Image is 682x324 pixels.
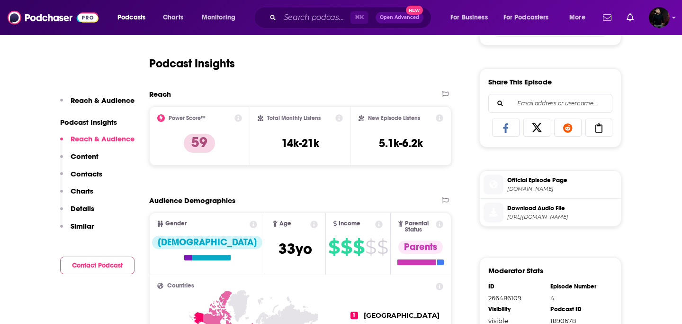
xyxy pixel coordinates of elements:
[376,12,423,23] button: Open AdvancedNew
[202,11,235,24] span: Monitoring
[60,204,94,222] button: Details
[167,283,194,289] span: Countries
[379,136,423,150] h3: 5.1k-6.2k
[149,56,235,71] h2: Podcast Insights
[60,96,135,113] button: Reach & Audience
[484,175,617,194] a: Official Episode Page[DOMAIN_NAME]
[649,7,670,28] img: User Profile
[550,294,606,302] div: 4
[149,90,171,99] h2: Reach
[60,118,135,127] p: Podcast Insights
[368,115,420,121] h2: New Episode Listens
[585,119,613,137] a: Copy Link
[60,222,94,239] button: Similar
[71,152,99,161] p: Content
[165,221,187,227] span: Gender
[71,222,94,231] p: Similar
[195,10,248,25] button: open menu
[507,204,617,213] span: Download Audio File
[623,9,637,26] a: Show notifications dropdown
[71,134,135,143] p: Reach & Audience
[497,10,563,25] button: open menu
[279,221,291,227] span: Age
[163,11,183,24] span: Charts
[398,241,443,254] div: Parents
[60,169,102,187] button: Contacts
[380,15,419,20] span: Open Advanced
[350,312,358,319] span: 1
[569,11,585,24] span: More
[111,10,158,25] button: open menu
[444,10,500,25] button: open menu
[405,221,434,233] span: Parental Status
[488,283,544,290] div: ID
[563,10,597,25] button: open menu
[450,11,488,24] span: For Business
[492,119,520,137] a: Share on Facebook
[60,152,99,169] button: Content
[507,213,617,221] span: https://sphinx.acast.com/p/open/s/609b9e6c972ef72619afc506/e/68821491f6d4262b071ed566/media.mp3
[523,119,551,137] a: Share on X/Twitter
[649,7,670,28] button: Show profile menu
[503,11,549,24] span: For Podcasters
[339,221,360,227] span: Income
[263,7,440,28] div: Search podcasts, credits, & more...
[488,305,544,313] div: Visibility
[60,257,135,274] button: Contact Podcast
[484,203,617,222] a: Download Audio File[URL][DOMAIN_NAME]
[599,9,615,26] a: Show notifications dropdown
[550,305,606,313] div: Podcast ID
[8,9,99,27] img: Podchaser - Follow, Share and Rate Podcasts
[71,204,94,213] p: Details
[496,94,604,112] input: Email address or username...
[152,236,262,249] div: [DEMOGRAPHIC_DATA]
[507,185,617,193] span: shows.acast.com
[267,115,321,121] h2: Total Monthly Listens
[281,136,319,150] h3: 14k-21k
[406,6,423,15] span: New
[377,240,388,255] span: $
[353,240,364,255] span: $
[71,169,102,178] p: Contacts
[280,10,350,25] input: Search podcasts, credits, & more...
[278,240,312,258] span: 33 yo
[488,294,544,302] div: 266486109
[341,240,352,255] span: $
[507,176,617,185] span: Official Episode Page
[169,115,206,121] h2: Power Score™
[149,196,235,205] h2: Audience Demographics
[550,283,606,290] div: Episode Number
[350,11,368,24] span: ⌘ K
[488,77,552,86] h3: Share This Episode
[71,96,135,105] p: Reach & Audience
[488,94,612,113] div: Search followers
[117,11,145,24] span: Podcasts
[71,186,93,195] p: Charts
[365,240,376,255] span: $
[157,10,189,25] a: Charts
[60,186,93,204] button: Charts
[364,311,440,320] span: [GEOGRAPHIC_DATA]
[60,134,135,152] button: Reach & Audience
[184,134,215,153] p: 59
[488,266,543,275] h3: Moderator Stats
[328,240,340,255] span: $
[554,119,582,137] a: Share on Reddit
[649,7,670,28] span: Logged in as davidajsavage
